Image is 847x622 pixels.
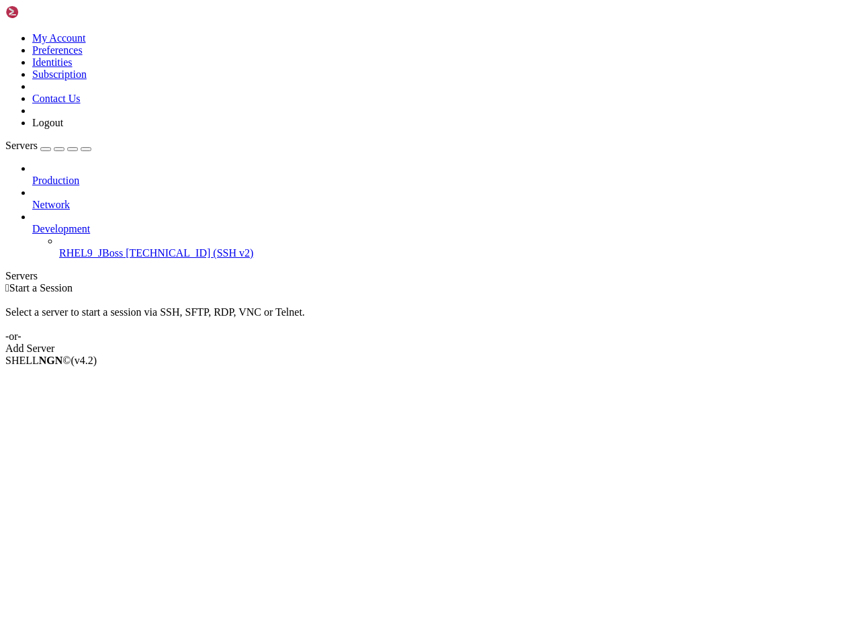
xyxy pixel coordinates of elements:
[5,355,97,366] span: SHELL ©
[59,235,842,259] li: RHEL9_JBoss [TECHNICAL_ID] (SSH v2)
[32,175,842,187] a: Production
[5,140,38,151] span: Servers
[5,294,842,343] div: Select a server to start a session via SSH, SFTP, RDP, VNC or Telnet. -or-
[32,117,63,128] a: Logout
[32,175,79,186] span: Production
[32,56,73,68] a: Identities
[5,270,842,282] div: Servers
[5,282,9,294] span: 
[39,355,63,366] b: NGN
[32,187,842,211] li: Network
[32,93,81,104] a: Contact Us
[126,247,253,259] span: [TECHNICAL_ID] (SSH v2)
[59,247,842,259] a: RHEL9_JBoss [TECHNICAL_ID] (SSH v2)
[32,163,842,187] li: Production
[32,223,90,234] span: Development
[32,69,87,80] a: Subscription
[32,199,70,210] span: Network
[5,343,842,355] div: Add Server
[32,223,842,235] a: Development
[32,211,842,259] li: Development
[5,5,83,19] img: Shellngn
[71,355,97,366] span: 4.2.0
[32,32,86,44] a: My Account
[5,140,91,151] a: Servers
[32,199,842,211] a: Network
[9,282,73,294] span: Start a Session
[32,44,83,56] a: Preferences
[59,247,123,259] span: RHEL9_JBoss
